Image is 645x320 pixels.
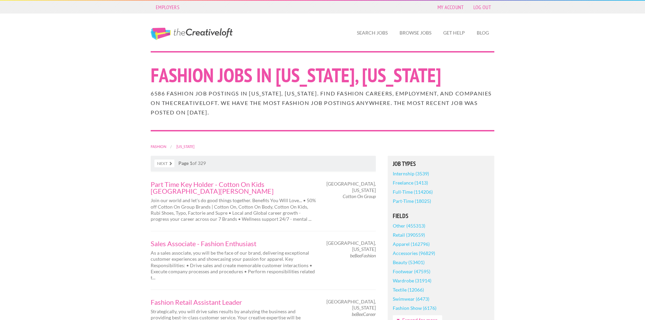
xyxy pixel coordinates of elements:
a: The Creative Loft [151,28,233,40]
a: Textile (12066) [393,285,424,294]
nav: of 329 [151,156,376,171]
a: Footwear (47595) [393,267,430,276]
a: Swimwear (6473) [393,294,429,303]
a: Fashion Show (6176) [393,303,436,313]
a: Browse Jobs [394,25,437,41]
a: Employers [152,2,183,12]
span: [GEOGRAPHIC_DATA], [US_STATE] [326,240,376,252]
a: Part-Time (18025) [393,196,431,206]
a: Next [154,159,174,167]
a: Apparel (162796) [393,239,430,249]
span: [GEOGRAPHIC_DATA], [US_STATE] [326,181,376,193]
em: beBeeFashion [350,253,376,258]
a: Other (455313) [393,221,425,230]
a: Search Jobs [351,25,393,41]
a: Freelance (1413) [393,178,428,187]
h1: Fashion Jobs in [US_STATE], [US_STATE] [151,65,494,85]
a: Full-Time (114206) [393,187,433,196]
a: [US_STATE] [176,144,194,149]
a: Part Time Key Holder - Cotton On Kids [GEOGRAPHIC_DATA][PERSON_NAME] [151,181,317,194]
p: Join our world and let's do good things together. Benefits You Will Love... • 50% off Cotton On G... [151,197,317,222]
a: Get Help [438,25,470,41]
h5: Fields [393,213,489,219]
strong: Page 1 [178,160,192,166]
a: Retail (390559) [393,230,425,239]
em: Cotton On Group [343,193,376,199]
h5: Job Types [393,161,489,167]
a: Log Out [470,2,494,12]
a: My Account [434,2,467,12]
h2: 6586 Fashion job postings in [US_STATE], [US_STATE]. Find Fashion careers, employment, and compan... [151,89,494,117]
a: Wardrobe (31914) [393,276,431,285]
a: Fashion Retail Assistant Leader [151,299,317,305]
span: [GEOGRAPHIC_DATA], [US_STATE] [326,299,376,311]
em: beBeeCareer [352,311,376,317]
a: Fashion [151,144,166,149]
a: Internship (3539) [393,169,429,178]
a: Sales Associate - Fashion Enthusiast [151,240,317,247]
p: As a sales associate, you will be the face of our brand, delivering exceptional customer experien... [151,250,317,281]
a: Accessories (96829) [393,249,435,258]
a: Beauty (53401) [393,258,425,267]
a: Blog [471,25,494,41]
